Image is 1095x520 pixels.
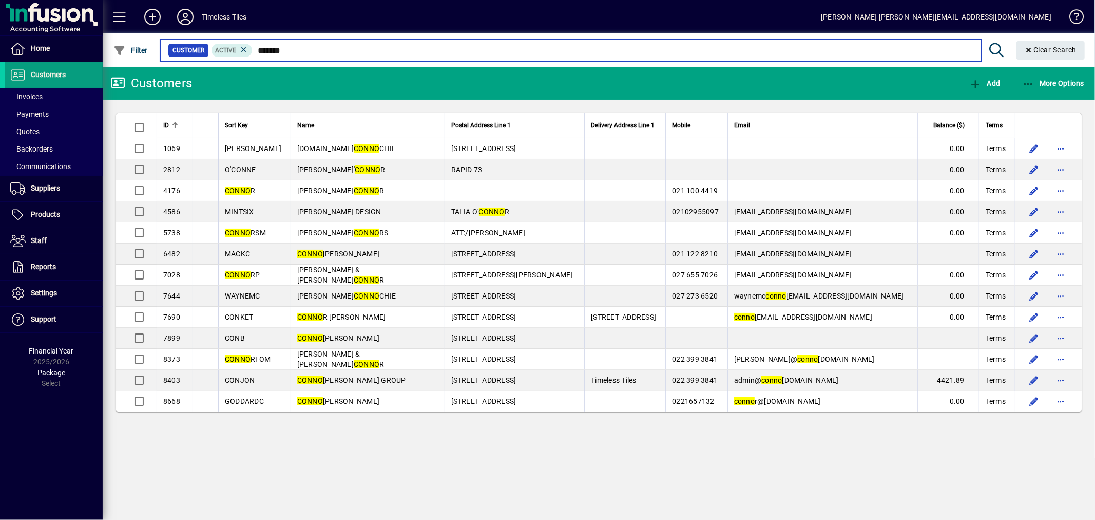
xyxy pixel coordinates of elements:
[297,208,381,216] span: [PERSON_NAME] DESIGN
[37,368,65,377] span: Package
[5,36,103,62] a: Home
[297,120,438,131] div: Name
[672,120,690,131] span: Mobile
[354,276,379,284] em: CONNO
[163,376,180,384] span: 8403
[202,9,246,25] div: Timeless Tiles
[1052,351,1069,367] button: More options
[1025,46,1077,54] span: Clear Search
[297,376,323,384] em: CONNO
[734,313,755,321] em: conno
[163,229,180,237] span: 5738
[1022,79,1085,87] span: More Options
[5,202,103,228] a: Products
[986,120,1003,131] span: Terms
[163,187,180,195] span: 4176
[1026,246,1042,262] button: Edit
[797,355,818,363] em: conno
[672,397,715,405] span: 0221657132
[1052,246,1069,262] button: More options
[225,208,254,216] span: MINTSIX
[5,105,103,123] a: Payments
[10,145,53,153] span: Backorders
[297,229,389,237] span: [PERSON_NAME] RS
[31,263,56,271] span: Reports
[10,162,71,171] span: Communications
[1026,330,1042,346] button: Edit
[734,120,750,131] span: Email
[297,266,385,284] span: [PERSON_NAME] & [PERSON_NAME] R
[451,250,516,258] span: [STREET_ADDRESS]
[451,313,516,321] span: [STREET_ADDRESS]
[1026,351,1042,367] button: Edit
[5,176,103,201] a: Suppliers
[5,254,103,280] a: Reports
[172,45,204,55] span: Customer
[1052,393,1069,410] button: More options
[1052,225,1069,241] button: More options
[986,270,1006,280] span: Terms
[451,208,510,216] span: TALIA O' R
[163,355,180,363] span: 8373
[29,347,74,355] span: Financial Year
[225,229,266,237] span: RSM
[986,291,1006,301] span: Terms
[734,313,872,321] span: [EMAIL_ADDRESS][DOMAIN_NAME]
[111,41,150,60] button: Filter
[163,397,180,405] span: 8668
[1026,393,1042,410] button: Edit
[986,228,1006,238] span: Terms
[986,333,1006,343] span: Terms
[31,289,57,297] span: Settings
[225,355,271,363] span: RTOM
[917,286,979,307] td: 0.00
[766,292,786,300] em: conno
[297,250,380,258] span: [PERSON_NAME]
[225,144,281,153] span: [PERSON_NAME]
[1026,161,1042,178] button: Edit
[917,370,979,391] td: 4421.89
[136,8,169,26] button: Add
[225,250,250,258] span: MACKC
[225,376,255,384] span: CONJON
[163,250,180,258] span: 6482
[354,292,379,300] em: CONNO
[734,229,852,237] span: [EMAIL_ADDRESS][DOMAIN_NAME]
[451,229,526,237] span: ATT:/[PERSON_NAME]
[451,334,516,342] span: [STREET_ADDRESS]
[734,376,839,384] span: admin@ [DOMAIN_NAME]
[31,44,50,52] span: Home
[297,313,386,321] span: R [PERSON_NAME]
[297,376,406,384] span: [PERSON_NAME] GROUP
[672,208,719,216] span: 02102955097
[225,165,256,174] span: O'CONNE
[163,334,180,342] span: 7899
[163,271,180,279] span: 7028
[297,250,323,258] em: CONNO
[169,8,202,26] button: Profile
[297,144,396,153] span: [DOMAIN_NAME] CHIE
[5,140,103,158] a: Backorders
[917,222,979,244] td: 0.00
[933,120,965,131] span: Balance ($)
[734,208,852,216] span: [EMAIL_ADDRESS][DOMAIN_NAME]
[672,120,721,131] div: Mobile
[225,187,251,195] em: CONNO
[1052,140,1069,157] button: More options
[451,292,516,300] span: [STREET_ADDRESS]
[163,120,186,131] div: ID
[672,250,718,258] span: 021 122 8210
[1052,372,1069,388] button: More options
[821,9,1051,25] div: [PERSON_NAME] [PERSON_NAME][EMAIL_ADDRESS][DOMAIN_NAME]
[225,334,245,342] span: CONB
[355,165,380,174] em: CONNO
[1020,74,1087,92] button: More Options
[451,397,516,405] span: [STREET_ADDRESS]
[917,159,979,180] td: 0.00
[734,250,852,258] span: [EMAIL_ADDRESS][DOMAIN_NAME]
[1052,309,1069,325] button: More options
[672,376,718,384] span: 022 399 3841
[1052,161,1069,178] button: More options
[1026,225,1042,241] button: Edit
[734,120,911,131] div: Email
